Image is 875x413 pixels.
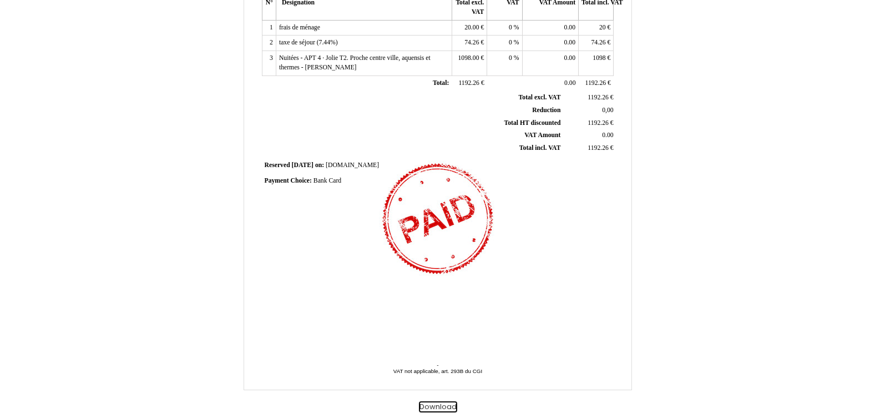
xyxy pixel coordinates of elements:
span: [DOMAIN_NAME] [326,162,379,169]
span: 0 [509,54,512,62]
td: € [579,51,614,75]
td: € [452,20,487,36]
span: Total HT discounted [504,119,560,127]
span: 1098 [593,54,605,62]
span: 0.00 [564,39,575,46]
span: Reduction [532,107,560,114]
span: 0.00 [564,79,575,87]
td: € [452,36,487,51]
span: Total incl. VAT [519,144,561,152]
td: % [487,51,522,75]
span: 0 [509,39,512,46]
span: 20 [599,24,606,31]
span: 1192.26 [458,79,479,87]
td: € [579,75,614,91]
span: 0.00 [602,132,613,139]
span: frais de ménage [279,24,320,31]
span: Payment Choice: [265,177,312,184]
span: 20.00 [464,24,479,31]
span: Nuitées - APT 4 · Jolie T2. Proche centre ville, aquensis et thermes - [PERSON_NAME] [279,54,431,71]
td: % [487,36,522,51]
td: € [452,75,487,91]
td: 1 [262,20,276,36]
span: Total: [433,79,449,87]
span: 1192.26 [588,144,609,152]
td: € [563,92,615,104]
td: % [487,20,522,36]
span: 1098.00 [458,54,479,62]
span: VAT not applicable, art. 293B du CGI [393,368,482,374]
td: € [563,142,615,155]
span: [DATE] [292,162,313,169]
span: taxe de séjour (7.44%) [279,39,338,46]
span: 0 [509,24,512,31]
span: 1192.26 [588,94,609,101]
span: on: [315,162,324,169]
td: € [452,51,487,75]
span: 0,00 [602,107,613,114]
span: 1192.26 [585,79,606,87]
button: Download [419,401,457,413]
td: 3 [262,51,276,75]
span: 1192.26 [588,119,609,127]
td: € [563,117,615,129]
td: € [579,36,614,51]
span: Total excl. VAT [519,94,561,101]
span: - [437,362,438,368]
td: 2 [262,36,276,51]
span: 74.26 [591,39,605,46]
span: 0.00 [564,54,575,62]
span: 74.26 [464,39,479,46]
span: Reserved [265,162,290,169]
td: € [579,20,614,36]
span: VAT Amount [524,132,560,139]
span: Bank Card [313,177,341,184]
span: 0.00 [564,24,575,31]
